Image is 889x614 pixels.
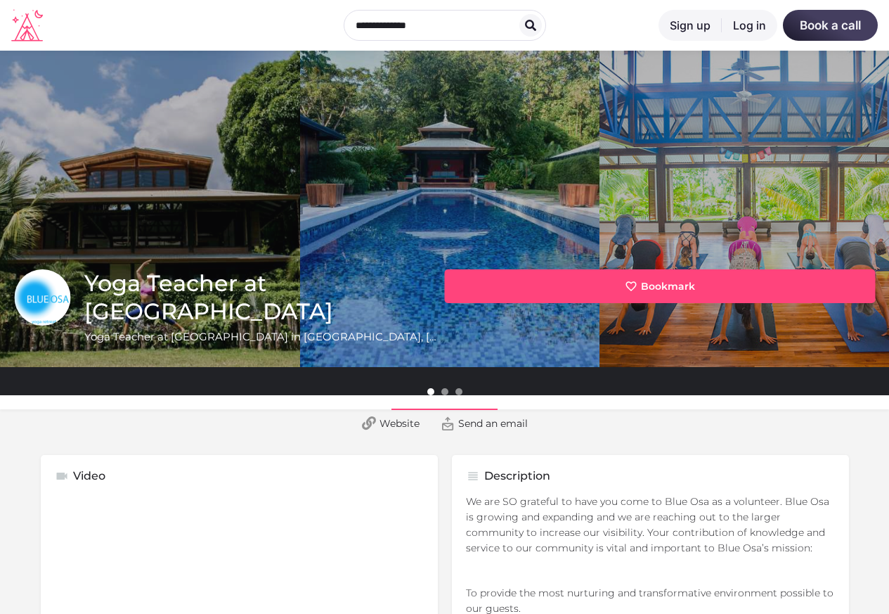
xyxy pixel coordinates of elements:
[300,51,600,367] a: Header gallery image
[722,10,777,41] a: Log in
[466,494,835,556] p: We are SO grateful to have you come to Blue Osa as a volunteer. Blue Osa is growing and expanding...
[73,469,105,483] h5: Video
[14,269,70,326] a: Listing logo
[445,269,876,303] a: Bookmark
[84,269,438,326] h1: Yoga Teacher at [GEOGRAPHIC_DATA]
[430,409,538,437] a: Send an email
[484,469,550,483] h5: Description
[458,416,528,430] span: Send an email
[351,409,430,437] a: Website
[641,279,695,293] span: Bookmark
[658,10,722,41] a: Sign up
[84,329,438,345] h2: Yoga Teacher at [GEOGRAPHIC_DATA] in [GEOGRAPHIC_DATA], [GEOGRAPHIC_DATA]
[783,10,878,41] a: Book a call
[379,416,420,430] span: Website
